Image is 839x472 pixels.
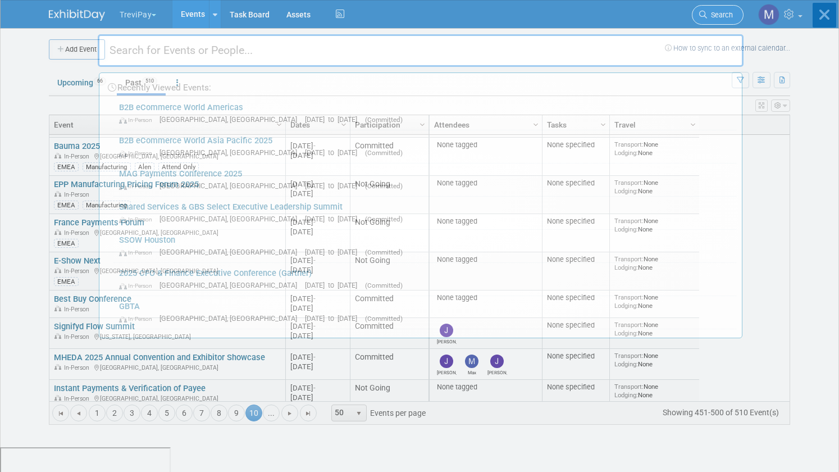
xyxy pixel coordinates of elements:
span: [GEOGRAPHIC_DATA], [GEOGRAPHIC_DATA] [159,215,303,223]
span: [DATE] to [DATE] [305,248,363,256]
span: [GEOGRAPHIC_DATA], [GEOGRAPHIC_DATA] [159,181,303,190]
span: (Committed) [365,182,403,190]
div: Recently Viewed Events: [105,73,736,97]
span: In-Person [119,149,157,157]
a: MAG Payments Conference 2025 In-Person [GEOGRAPHIC_DATA], [GEOGRAPHIC_DATA] [DATE] to [DATE] (Com... [113,164,736,196]
span: [GEOGRAPHIC_DATA], [GEOGRAPHIC_DATA] [159,115,303,124]
span: (Committed) [365,315,403,323]
span: [GEOGRAPHIC_DATA], [GEOGRAPHIC_DATA] [159,148,303,157]
span: [GEOGRAPHIC_DATA], [GEOGRAPHIC_DATA] [159,314,303,323]
input: Search for Events or People... [98,34,744,67]
a: Shared Services & GBS Select Executive Leadership Summit In-Person [GEOGRAPHIC_DATA], [GEOGRAPHIC... [113,197,736,229]
span: In-Person [119,216,157,223]
span: [DATE] to [DATE] [305,281,363,289]
span: In-Person [119,183,157,190]
span: [GEOGRAPHIC_DATA], [GEOGRAPHIC_DATA] [159,281,303,289]
span: (Committed) [365,282,403,289]
span: (Committed) [365,248,403,256]
a: GBTA In-Person [GEOGRAPHIC_DATA], [GEOGRAPHIC_DATA] [DATE] to [DATE] (Committed) [113,296,736,329]
span: In-Person [119,315,157,323]
span: [DATE] to [DATE] [305,148,363,157]
span: In-Person [119,282,157,289]
span: [DATE] to [DATE] [305,181,363,190]
span: [DATE] to [DATE] [305,115,363,124]
a: 2025 CFO & Finance Executive Conference (Gartner) In-Person [GEOGRAPHIC_DATA], [GEOGRAPHIC_DATA] ... [113,263,736,296]
span: [DATE] to [DATE] [305,314,363,323]
a: SSOW Houston In-Person [GEOGRAPHIC_DATA], [GEOGRAPHIC_DATA] [DATE] to [DATE] (Committed) [113,230,736,262]
span: (Committed) [365,149,403,157]
span: (Committed) [365,215,403,223]
span: (Committed) [365,116,403,124]
a: B2B eCommerce World Asia Pacific 2025 In-Person [GEOGRAPHIC_DATA], [GEOGRAPHIC_DATA] [DATE] to [D... [113,130,736,163]
span: [GEOGRAPHIC_DATA], [GEOGRAPHIC_DATA] [159,248,303,256]
span: In-Person [119,116,157,124]
a: B2B eCommerce World Americas In-Person [GEOGRAPHIC_DATA], [GEOGRAPHIC_DATA] [DATE] to [DATE] (Com... [113,97,736,130]
span: [DATE] to [DATE] [305,215,363,223]
span: In-Person [119,249,157,256]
